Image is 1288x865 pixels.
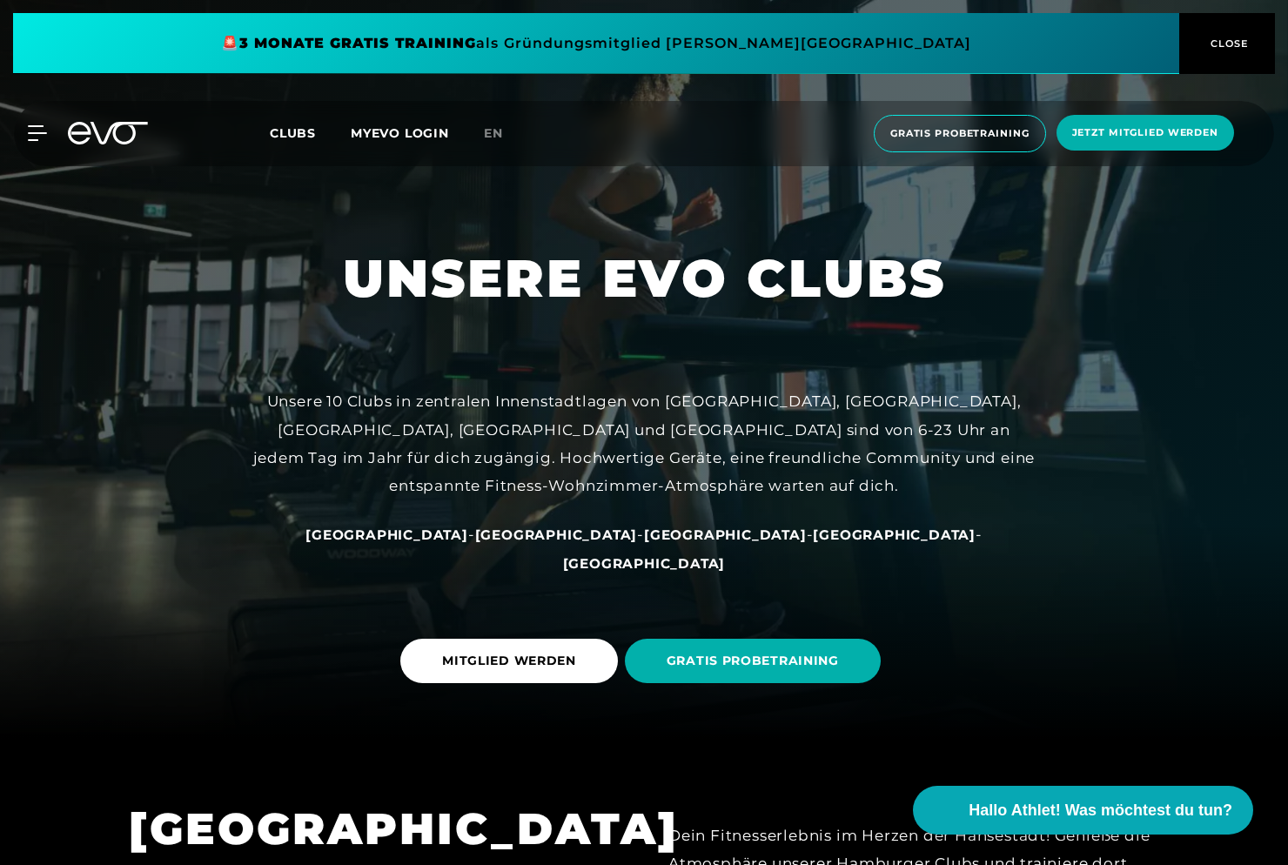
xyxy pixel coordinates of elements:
[625,626,888,696] a: GRATIS PROBETRAINING
[252,520,1036,577] div: - - - -
[129,801,620,857] h1: [GEOGRAPHIC_DATA]
[1072,125,1218,140] span: Jetzt Mitglied werden
[563,555,726,572] span: [GEOGRAPHIC_DATA]
[475,526,638,543] a: [GEOGRAPHIC_DATA]
[442,652,576,670] span: MITGLIED WERDEN
[270,124,351,141] a: Clubs
[1206,36,1249,51] span: CLOSE
[270,125,316,141] span: Clubs
[343,245,946,312] h1: UNSERE EVO CLUBS
[484,125,503,141] span: en
[400,626,625,696] a: MITGLIED WERDEN
[644,526,807,543] a: [GEOGRAPHIC_DATA]
[484,124,524,144] a: en
[351,125,449,141] a: MYEVO LOGIN
[969,799,1232,822] span: Hallo Athlet! Was möchtest du tun?
[1179,13,1275,74] button: CLOSE
[813,526,976,543] a: [GEOGRAPHIC_DATA]
[1051,115,1239,152] a: Jetzt Mitglied werden
[667,652,839,670] span: GRATIS PROBETRAINING
[563,554,726,572] a: [GEOGRAPHIC_DATA]
[305,526,468,543] a: [GEOGRAPHIC_DATA]
[252,387,1036,500] div: Unsere 10 Clubs in zentralen Innenstadtlagen von [GEOGRAPHIC_DATA], [GEOGRAPHIC_DATA], [GEOGRAPHI...
[913,786,1253,835] button: Hallo Athlet! Was möchtest du tun?
[890,126,1030,141] span: Gratis Probetraining
[869,115,1051,152] a: Gratis Probetraining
